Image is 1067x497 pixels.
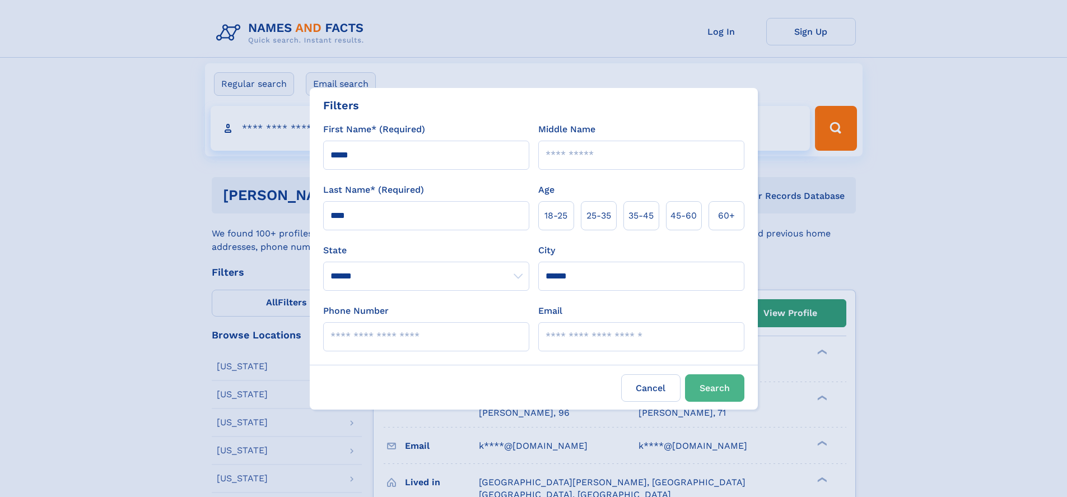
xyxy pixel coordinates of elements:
label: Middle Name [538,123,595,136]
label: Email [538,304,562,318]
label: Cancel [621,374,681,402]
span: 25‑35 [586,209,611,222]
label: First Name* (Required) [323,123,425,136]
div: Filters [323,97,359,114]
label: Age [538,183,555,197]
span: 45‑60 [670,209,697,222]
label: Last Name* (Required) [323,183,424,197]
span: 35‑45 [628,209,654,222]
button: Search [685,374,744,402]
label: State [323,244,529,257]
label: City [538,244,555,257]
span: 60+ [718,209,735,222]
span: 18‑25 [544,209,567,222]
label: Phone Number [323,304,389,318]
